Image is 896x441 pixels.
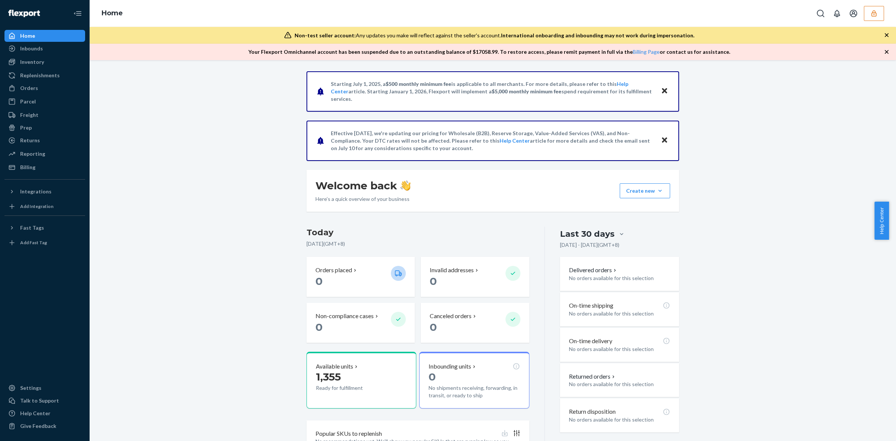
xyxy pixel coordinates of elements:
[500,137,530,144] a: Help Center
[316,370,341,383] span: 1,355
[421,257,529,297] button: Invalid addresses 0
[386,81,451,87] span: $500 monthly minimum fee
[331,130,654,152] p: Effective [DATE], we're updating our pricing for Wholesale (B2B), Reserve Storage, Value-Added Se...
[20,224,44,232] div: Fast Tags
[4,395,85,407] button: Talk to Support
[20,137,40,144] div: Returns
[20,239,47,246] div: Add Fast Tag
[846,6,861,21] button: Open account menu
[400,180,411,191] img: hand-wave emoji
[660,86,669,97] button: Close
[4,420,85,432] button: Give Feedback
[633,49,660,55] a: Billing Page
[315,312,374,320] p: Non-compliance cases
[830,6,844,21] button: Open notifications
[429,370,436,383] span: 0
[331,80,654,103] p: Starting July 1, 2025, a is applicable to all merchants. For more details, please refer to this a...
[20,111,38,119] div: Freight
[20,164,35,171] div: Billing
[248,48,730,56] p: Your Flexport Omnichannel account has been suspended due to an outstanding balance of $ 17058.99 ...
[429,384,520,399] p: No shipments receiving, forwarding, in transit, or ready to ship
[70,6,85,21] button: Close Navigation
[569,416,670,423] p: No orders available for this selection
[295,32,356,38] span: Non-test seller account:
[620,183,670,198] button: Create new
[20,32,35,40] div: Home
[307,352,416,409] button: Available units1,355Ready for fulfillment
[20,188,52,195] div: Integrations
[492,88,561,94] span: $5,000 monthly minimum fee
[430,321,437,333] span: 0
[4,43,85,55] a: Inbounds
[569,345,670,353] p: No orders available for this selection
[874,202,889,240] button: Help Center
[20,98,36,105] div: Parcel
[20,422,56,430] div: Give Feedback
[4,186,85,198] button: Integrations
[4,201,85,212] a: Add Integration
[295,32,694,39] div: Any updates you make will reflect against the seller's account.
[4,222,85,234] button: Fast Tags
[569,381,670,388] p: No orders available for this selection
[569,337,612,345] p: On-time delivery
[20,410,50,417] div: Help Center
[501,32,694,38] span: International onboarding and inbounding may not work during impersonation.
[813,6,828,21] button: Open Search Box
[315,179,411,192] h1: Welcome back
[569,266,618,274] button: Delivered orders
[560,228,615,240] div: Last 30 days
[4,382,85,394] a: Settings
[4,122,85,134] a: Prep
[4,69,85,81] a: Replenishments
[307,240,529,248] p: [DATE] ( GMT+8 )
[569,301,613,310] p: On-time shipping
[20,72,60,79] div: Replenishments
[96,3,129,24] ol: breadcrumbs
[20,384,41,392] div: Settings
[307,257,415,297] button: Orders placed 0
[4,161,85,173] a: Billing
[569,407,616,416] p: Return disposition
[307,227,529,239] h3: Today
[660,135,669,146] button: Close
[430,275,437,288] span: 0
[307,303,415,343] button: Non-compliance cases 0
[20,124,32,131] div: Prep
[20,58,44,66] div: Inventory
[8,10,40,17] img: Flexport logo
[20,203,53,209] div: Add Integration
[569,372,616,381] button: Returned orders
[430,266,474,274] p: Invalid addresses
[315,266,352,274] p: Orders placed
[4,237,85,249] a: Add Fast Tag
[421,303,529,343] button: Canceled orders 0
[4,134,85,146] a: Returns
[4,82,85,94] a: Orders
[569,310,670,317] p: No orders available for this selection
[315,429,382,438] p: Popular SKUs to replenish
[4,30,85,42] a: Home
[429,362,471,371] p: Inbounding units
[849,419,889,437] iframe: Opens a widget where you can chat to one of our agents
[316,362,353,371] p: Available units
[4,109,85,121] a: Freight
[20,397,59,404] div: Talk to Support
[4,96,85,108] a: Parcel
[419,352,529,409] button: Inbounding units0No shipments receiving, forwarding, in transit, or ready to ship
[315,275,323,288] span: 0
[560,241,619,249] p: [DATE] - [DATE] ( GMT+8 )
[315,321,323,333] span: 0
[569,274,670,282] p: No orders available for this selection
[20,84,38,92] div: Orders
[315,195,411,203] p: Here’s a quick overview of your business
[20,150,45,158] div: Reporting
[102,9,123,17] a: Home
[316,384,385,392] p: Ready for fulfillment
[4,148,85,160] a: Reporting
[4,56,85,68] a: Inventory
[20,45,43,52] div: Inbounds
[430,312,472,320] p: Canceled orders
